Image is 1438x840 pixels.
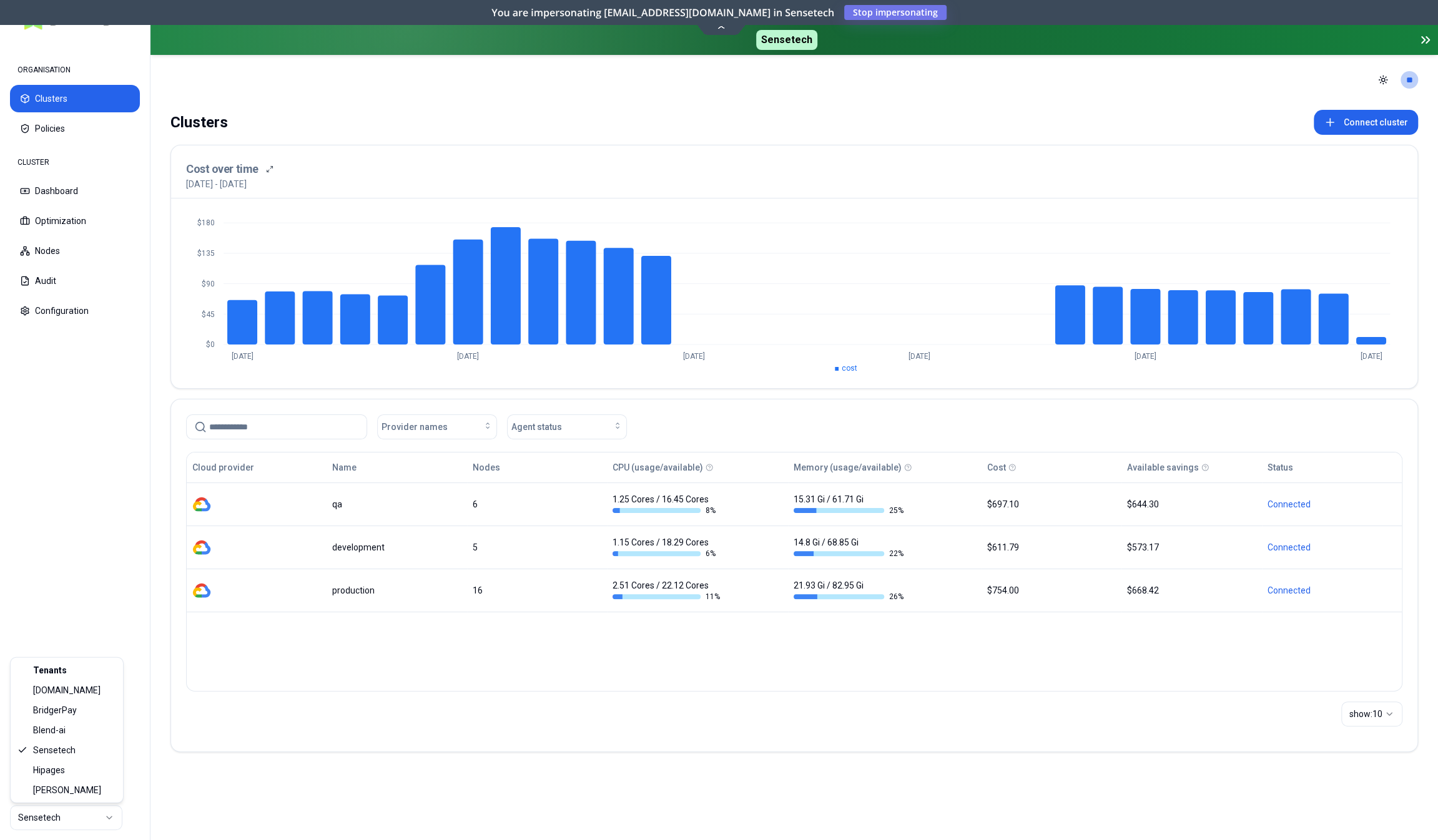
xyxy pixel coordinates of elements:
[33,684,101,696] span: [DOMAIN_NAME]
[13,660,121,680] div: Tenants
[33,784,101,796] span: [PERSON_NAME]
[33,744,76,756] span: Sensetech
[33,764,65,776] span: Hipages
[33,724,66,736] span: Blend-ai
[33,704,77,716] span: BridgerPay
